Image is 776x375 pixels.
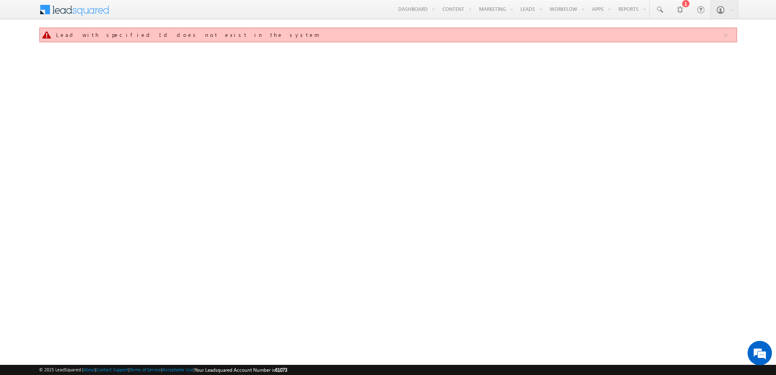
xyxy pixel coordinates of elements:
span: © 2025 LeadSquared | | | | | [39,366,287,374]
a: Acceptable Use [163,367,193,372]
div: Lead with specified Id does not exist in the system [56,31,722,39]
a: Contact Support [96,367,128,372]
a: Terms of Service [130,367,161,372]
span: 61073 [275,367,287,373]
span: Your Leadsquared Account Number is [195,367,287,373]
a: About [83,367,95,372]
